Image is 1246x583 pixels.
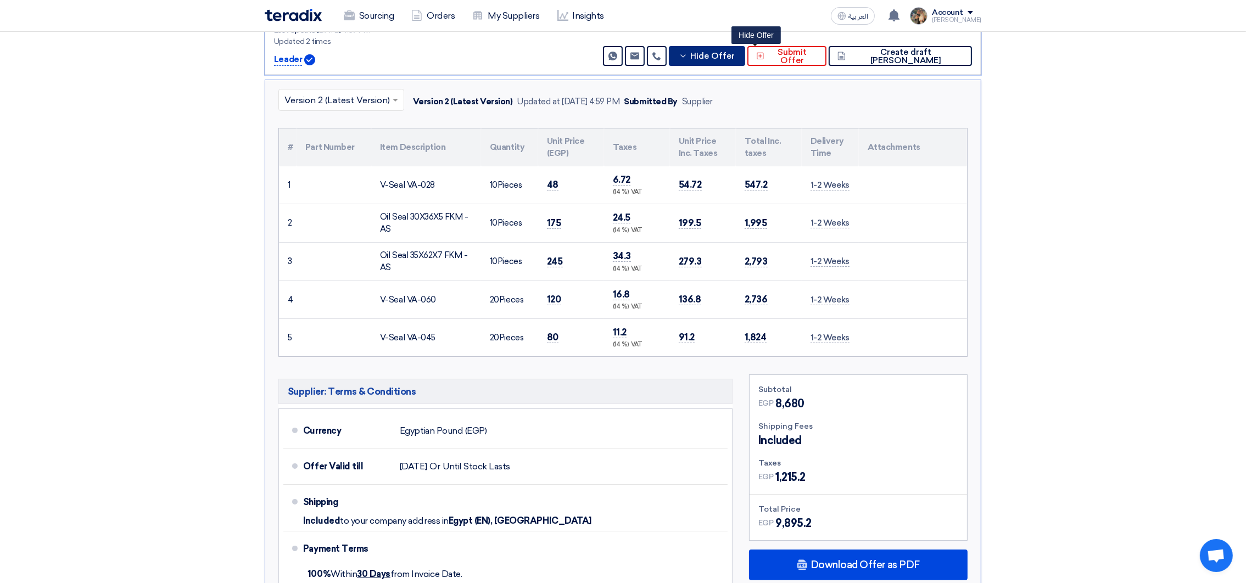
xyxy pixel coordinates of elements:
div: Updated 2 times [274,36,477,47]
div: [PERSON_NAME] [932,17,981,23]
span: 10 [490,218,498,228]
div: Subtotal [758,384,958,395]
td: Pieces [481,204,538,242]
th: Total Inc. taxes [736,128,802,166]
img: Verified Account [304,54,315,65]
p: Leader [274,53,302,66]
span: to your company address in [340,515,449,526]
div: Payment Terms [303,536,714,562]
th: Attachments [859,128,967,166]
span: 1,995 [745,217,767,229]
img: file_1710751448746.jpg [910,7,927,25]
span: 10 [490,180,498,190]
strong: 100% [308,569,331,579]
td: 1 [279,166,297,204]
div: Supplier [682,96,713,108]
div: (14 %) VAT [613,340,661,350]
span: 245 [547,256,563,267]
div: (14 %) VAT [613,188,661,197]
a: Insights [549,4,613,28]
th: Quantity [481,128,538,166]
span: 1-2 Weeks [811,256,850,267]
div: Open chat [1200,539,1233,572]
span: Included [758,432,802,449]
span: 175 [547,217,561,229]
div: Total Price [758,503,958,515]
button: Submit Offer [747,46,826,66]
span: 54.72 [679,179,702,190]
th: Delivery Time [802,128,859,166]
span: EGP [758,397,774,409]
span: 24.5 [613,212,630,223]
div: Currency [303,418,391,444]
td: Pieces [481,318,538,356]
span: 547.2 [745,179,768,190]
span: 9,895.2 [775,515,812,531]
span: 8,680 [775,395,804,412]
span: 2,793 [745,256,768,267]
img: Teradix logo [265,9,322,21]
span: Egypt (EN), [GEOGRAPHIC_DATA] [449,515,591,526]
a: Sourcing [335,4,403,28]
div: Hide Offer [731,26,781,44]
button: Hide Offer [669,46,745,66]
div: Submitted By [624,96,678,108]
span: 1-2 Weeks [811,295,850,305]
div: Updated at [DATE] 4:59 PM [517,96,620,108]
span: العربية [848,13,868,20]
span: 1,824 [745,332,767,343]
div: V-Seal VA-028 [380,179,472,192]
button: العربية [831,7,875,25]
div: Taxes [758,457,958,469]
u: 30 Days [357,569,390,579]
th: Unit Price (EGP) [538,128,604,166]
a: Orders [403,4,463,28]
span: 91.2 [679,332,695,343]
th: Taxes [604,128,670,166]
span: 16.8 [613,289,630,300]
div: (14 %) VAT [613,265,661,274]
div: Account [932,8,963,18]
span: 48 [547,179,558,190]
td: Pieces [481,166,538,204]
span: 199.5 [679,217,701,229]
div: Egyptian Pound (EGP) [400,421,487,441]
span: 80 [547,332,558,343]
th: Item Description [371,128,481,166]
div: Shipping [303,489,391,515]
div: Offer Valid till [303,453,391,480]
div: (14 %) VAT [613,302,661,312]
span: Hide Offer [690,52,735,60]
span: Download Offer as PDF [811,560,920,570]
td: 2 [279,204,297,242]
td: Pieces [481,281,538,318]
th: Part Number [297,128,371,166]
span: 6.72 [613,174,630,186]
span: 1-2 Weeks [811,333,850,343]
h5: Supplier: Terms & Conditions [278,379,733,404]
span: 11.2 [613,327,627,338]
span: 136.8 [679,294,701,305]
span: Submit Offer [767,48,818,65]
span: 20 [490,333,499,343]
span: 10 [490,256,498,266]
span: Included [303,515,340,526]
td: 4 [279,281,297,318]
div: (14 %) VAT [613,226,661,236]
div: Shipping Fees [758,421,958,432]
div: V-Seal VA-060 [380,294,472,306]
span: 120 [547,294,561,305]
span: [DATE] [400,461,427,472]
span: 279.3 [679,256,702,267]
td: 5 [279,318,297,356]
div: Oil Seal 30X36X5 FKM - AS [380,211,472,236]
button: Create draft [PERSON_NAME] [829,46,972,66]
span: Within from Invoice Date. [308,569,462,579]
div: V-Seal VA-045 [380,332,472,344]
span: Until Stock Lasts [443,461,510,472]
th: Unit Price Inc. Taxes [670,128,736,166]
span: 2,736 [745,294,768,305]
span: 1,215.2 [775,469,806,485]
span: 1-2 Weeks [811,218,850,228]
td: Pieces [481,242,538,281]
